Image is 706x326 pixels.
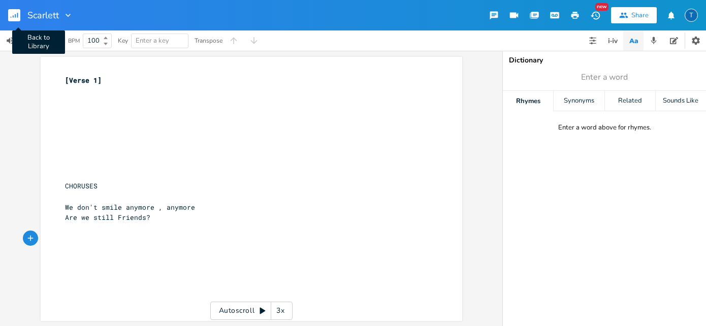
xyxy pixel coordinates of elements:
[581,72,628,83] span: Enter a word
[27,11,59,20] span: Scarlett
[65,203,195,212] span: We don't smile anymore , anymore
[8,3,28,27] button: Back to Library
[595,3,608,11] div: New
[585,6,605,24] button: New
[685,9,698,22] div: The Killing Tide
[605,91,655,111] div: Related
[65,76,102,85] span: [Verse 1]
[136,36,169,45] span: Enter a key
[685,4,698,27] button: T
[195,38,222,44] div: Transpose
[65,213,150,222] span: Are we still Friends?
[554,91,604,111] div: Synonyms
[118,38,128,44] div: Key
[68,38,80,44] div: BPM
[631,11,649,20] div: Share
[65,181,98,190] span: CHORUSES
[210,302,293,320] div: Autoscroll
[503,91,553,111] div: Rhymes
[656,91,706,111] div: Sounds Like
[509,57,700,64] div: Dictionary
[558,123,651,132] div: Enter a word above for rhymes.
[271,302,290,320] div: 3x
[611,7,657,23] button: Share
